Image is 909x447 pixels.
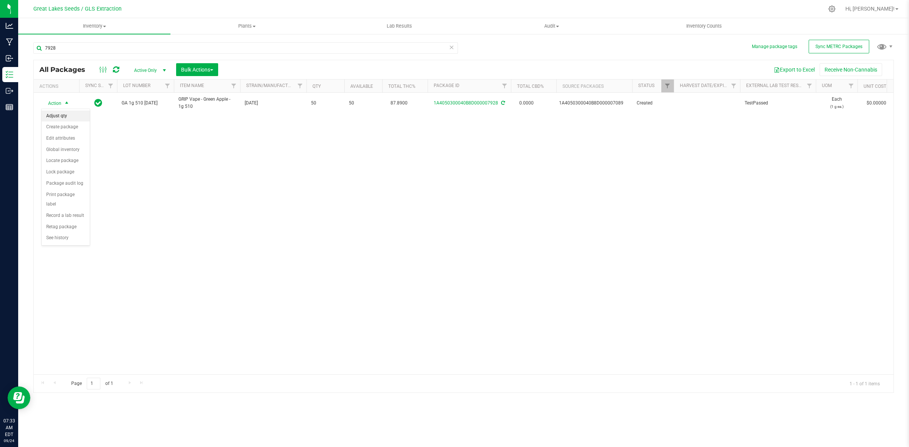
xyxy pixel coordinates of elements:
span: Bulk Actions [181,67,213,73]
button: Export to Excel [769,63,820,76]
span: Created [637,100,669,107]
th: Source Packages [556,79,632,93]
div: Actions [39,84,76,89]
li: Edit attributes [42,133,90,144]
a: Filter [728,79,740,92]
a: Lab Results [323,18,475,34]
li: Package audit log [42,178,90,189]
a: Total CBD% [517,84,544,89]
a: Filter [161,79,174,92]
a: Total THC% [388,84,415,89]
span: GRIP Vape - Green Apple - 1g 510 [178,96,236,110]
a: Inventory Counts [628,18,780,34]
span: 87.8900 [387,98,411,109]
a: Filter [803,79,816,92]
iframe: Resource center [8,386,30,409]
span: Hi, [PERSON_NAME]! [845,6,895,12]
button: Manage package tags [752,44,797,50]
a: Filter [845,79,857,92]
span: GA 1g 510 [DATE] [122,100,169,107]
span: [DATE] [245,100,302,107]
p: 07:33 AM EDT [3,417,15,438]
a: Qty [312,84,321,89]
a: 1A4050300040B8D000007928 [434,100,498,106]
a: Filter [105,79,117,92]
a: Lot Number [123,83,150,88]
a: Item Name [180,83,204,88]
span: Sync METRC Packages [815,44,862,49]
button: Receive Non-Cannabis [820,63,882,76]
span: Plants [171,23,322,30]
a: Package ID [434,83,459,88]
inline-svg: Reports [6,103,13,111]
span: 50 [349,100,378,107]
a: Unit Cost [864,84,886,89]
li: Create package [42,121,90,133]
li: Adjust qty [42,111,90,122]
a: UOM [822,83,832,88]
span: Lab Results [376,23,422,30]
li: Retag package [42,221,90,233]
span: 0.0000 [515,98,537,109]
p: 09/24 [3,438,15,444]
button: Bulk Actions [176,63,218,76]
inline-svg: Inventory [6,71,13,78]
a: Harvest Date/Expiration [680,83,739,88]
a: Plants [170,18,323,34]
span: In Sync [94,98,102,108]
a: Inventory [18,18,170,34]
a: Audit [475,18,628,34]
a: External Lab Test Result [746,83,806,88]
li: See history [42,232,90,244]
li: Global inventory [42,144,90,156]
button: Sync METRC Packages [809,40,869,53]
p: (1 g ea.) [820,103,853,110]
a: Sync Status [85,83,114,88]
span: All Packages [39,65,93,74]
input: 1 [87,378,100,389]
inline-svg: Analytics [6,22,13,30]
a: Available [350,84,373,89]
span: Audit [476,23,627,30]
li: Record a lab result [42,210,90,221]
a: Filter [228,79,240,92]
span: Action [41,98,62,109]
div: Value 1: 1A4050300040B8D000007089 [559,100,630,107]
a: Filter [661,79,674,92]
div: Manage settings [827,5,837,12]
span: Each [820,96,853,110]
span: Inventory Counts [676,23,732,30]
a: Filter [498,79,511,92]
span: Great Lakes Seeds / GLS Extraction [33,6,122,12]
a: Filter [294,79,306,92]
td: $0.00000 [857,93,895,113]
inline-svg: Outbound [6,87,13,95]
span: Page of 1 [65,378,119,389]
li: Print package label [42,189,90,210]
span: Clear [449,42,454,52]
inline-svg: Inbound [6,55,13,62]
a: Status [638,83,654,88]
li: Lock package [42,167,90,178]
li: Locate package [42,155,90,167]
inline-svg: Manufacturing [6,38,13,46]
span: Inventory [18,23,170,30]
span: select [62,98,72,109]
span: TestPassed [745,100,811,107]
span: 1 - 1 of 1 items [843,378,886,389]
a: STRAIN/Manufactured [246,83,299,88]
span: 50 [311,100,340,107]
input: Search Package ID, Item Name, SKU, Lot or Part Number... [33,42,458,54]
span: Sync from Compliance System [500,100,505,106]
